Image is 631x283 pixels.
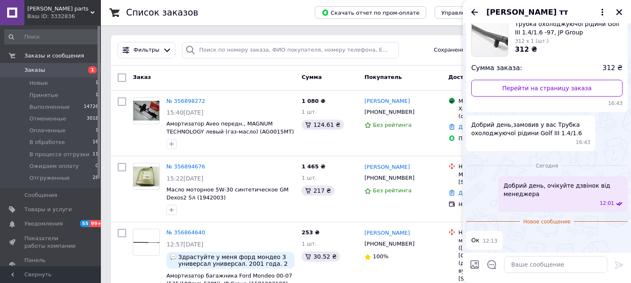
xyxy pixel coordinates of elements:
[178,254,291,267] span: Здрастуйте у меня форд мондео 3 универсал универсал. 2001 года. 2 л дизель. Если амортизаторы под...
[301,120,343,130] div: 124.61 ₴
[24,257,78,272] span: Панель управления
[87,115,98,123] span: 3018
[29,174,70,182] span: Отгруженные
[182,42,399,58] input: Поиск по номеру заказа, ФИО покупателя, номеру телефона, Email, номеру накладной
[363,107,416,118] div: [PHONE_NUMBER]
[472,20,508,56] img: 6500643016_w160_h160_trubka-oholodzhuyuchoyi-ridini.jpg
[24,191,57,199] span: Сообщения
[449,74,508,80] span: Доставка и оплата
[459,135,542,142] div: Пром-оплата
[134,46,160,54] span: Фильтры
[322,9,420,16] span: Скачать отчет по пром-оплате
[24,235,78,250] span: Показатели работы компании
[363,173,416,183] div: [PHONE_NUMBER]
[471,100,623,107] span: 16:43 11.08.2025
[133,97,160,124] a: Фото товару
[301,186,334,196] div: 217 ₴
[24,52,84,60] span: Заказы и сообщения
[29,103,70,111] span: Выполненные
[166,229,205,236] a: № 356864640
[95,127,98,134] span: 1
[126,8,198,18] h1: Список заказов
[133,74,151,80] span: Заказ
[88,66,97,73] span: 1
[166,121,294,142] a: Амортизатор Aveo передн., MAGNUM TECHNOLOGY левый (газ-масло) (AG0015MT) (96653293)
[466,161,628,170] div: 12.08.2025
[301,109,317,115] span: 1 шт.
[459,190,496,196] a: Добавить ЭН
[29,79,48,87] span: Новые
[29,92,58,99] span: Принятые
[471,80,623,97] a: Перейти на страницу заказа
[471,63,522,73] span: Сумма заказа:
[24,206,72,213] span: Товары и услуги
[29,139,65,146] span: В обработке
[373,187,412,194] span: Без рейтинга
[373,253,388,259] span: 100%
[470,7,480,17] button: Назад
[486,259,497,270] button: Открыть шаблоны ответов
[95,92,98,99] span: 1
[29,162,79,170] span: Ожидаем оплату
[84,103,98,111] span: 14726
[471,236,479,245] span: Ок
[95,79,98,87] span: 1
[599,200,614,207] span: 12:01 12.08.2025
[515,45,537,53] span: 312 ₴
[92,151,98,158] span: 11
[133,101,159,121] img: Фото товару
[486,7,607,18] button: [PERSON_NAME] тт
[434,46,502,54] span: Сохраненные фильтры:
[95,162,98,170] span: 0
[315,6,426,19] button: Скачать отчет по пром-оплате
[459,229,542,236] div: Нова Пошта
[24,220,63,228] span: Уведомления
[483,238,497,245] span: 12:13 12.08.2025
[515,20,623,37] span: Трубка охолоджуючої рідини Golf III 1.4/1.6 -97, JP Group (1114400600)
[133,229,160,256] a: Фото товару
[520,218,574,225] span: Новое сообщение
[435,6,514,19] button: Управление статусами
[614,7,624,17] button: Закрыть
[515,38,549,44] span: 312 x 1 (шт.)
[166,98,205,104] a: № 356898272
[364,229,410,237] a: [PERSON_NAME]
[471,121,590,137] span: Добрий день,замовив у вас Трубка охолоджуючої рідини Golf III 1.4/1.6
[364,163,410,171] a: [PERSON_NAME]
[459,171,542,186] div: Моршин, №1: вул. [STREET_ADDRESS]
[24,66,45,74] span: Заказы
[301,163,325,170] span: 1 465 ₴
[301,98,325,104] span: 1 080 ₴
[29,151,90,158] span: В процессе отгрузки
[459,237,542,283] div: м. [GEOGRAPHIC_DATA] ([GEOGRAPHIC_DATA], [GEOGRAPHIC_DATA].), №46 (до 30 кг на одне місце): вул. ...
[459,201,542,208] div: Наложенный платеж
[364,97,410,105] a: [PERSON_NAME]
[459,163,542,170] div: Нова Пошта
[364,74,402,80] span: Покупатель
[576,139,591,146] span: 16:43 11.08.2025
[29,115,66,123] span: Отмененные
[166,186,289,201] a: Масло моторное 5W-30 синтетическое GM Dexos2 5л (1942003)
[602,63,623,73] span: 312 ₴
[133,242,159,244] img: Фото товару
[4,29,99,45] input: Поиск
[533,162,562,170] span: Сегодня
[441,10,507,16] span: Управление статусами
[166,163,205,170] a: № 356894676
[459,124,496,130] a: Добавить ЭН
[504,181,623,198] span: Добрий день, очікуйте дзвінок від менеджера
[90,220,103,227] span: 99+
[92,174,98,182] span: 28
[166,241,203,248] span: 12:57[DATE]
[301,241,317,247] span: 1 шт.
[373,122,412,128] span: Без рейтинга
[133,167,159,186] img: Фото товару
[133,163,160,190] a: Фото товару
[166,109,203,116] span: 15:40[DATE]
[486,7,568,18] span: [PERSON_NAME] тт
[301,252,340,262] div: 30.52 ₴
[459,105,542,120] div: Харків, [STREET_ADDRESS], (ст.м. [DATE])
[301,229,319,236] span: 253 ₴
